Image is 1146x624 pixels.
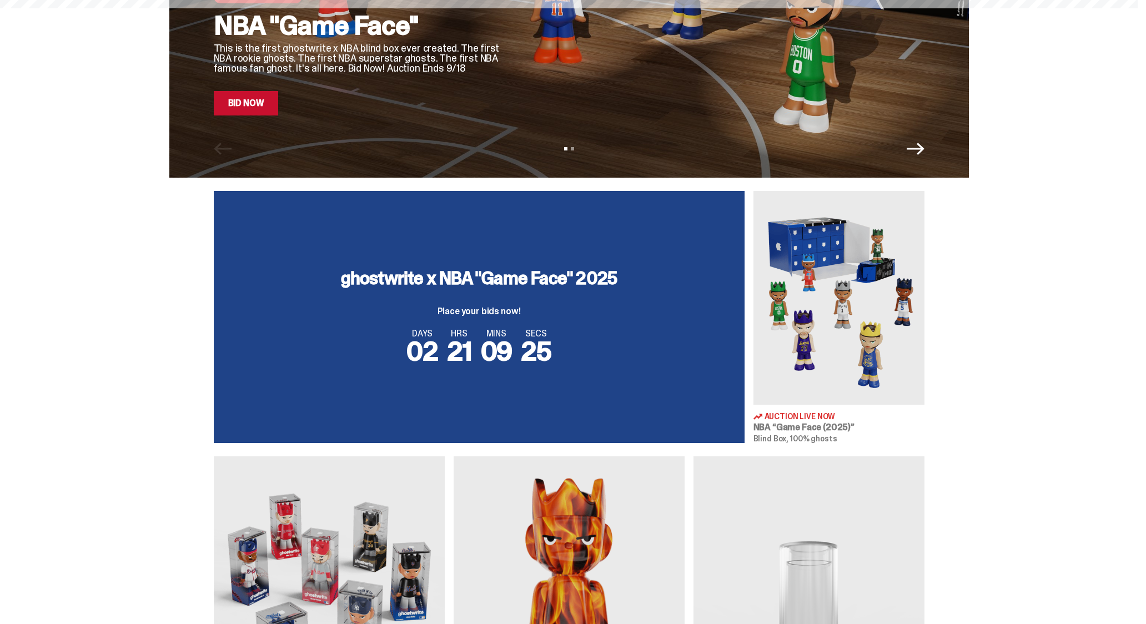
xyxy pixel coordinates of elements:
span: Auction Live Now [765,412,836,420]
span: 09 [481,334,512,369]
span: 21 [447,334,472,369]
span: 100% ghosts [790,434,837,444]
span: 02 [406,334,438,369]
a: Game Face (2025) Auction Live Now [753,191,924,443]
h3: NBA “Game Face (2025)” [753,423,924,432]
span: DAYS [406,329,438,338]
h2: NBA "Game Face" [214,12,502,39]
button: Next [907,140,924,158]
span: 25 [521,334,551,369]
a: Bid Now [214,91,279,115]
span: HRS [447,329,472,338]
span: Blind Box, [753,434,789,444]
p: This is the first ghostwrite x NBA blind box ever created. The first NBA rookie ghosts. The first... [214,43,502,73]
button: View slide 1 [564,147,567,150]
span: MINS [481,329,512,338]
span: SECS [521,329,551,338]
h3: ghostwrite x NBA "Game Face" 2025 [341,269,617,287]
button: View slide 2 [571,147,574,150]
img: Game Face (2025) [753,191,924,405]
p: Place your bids now! [341,307,617,316]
